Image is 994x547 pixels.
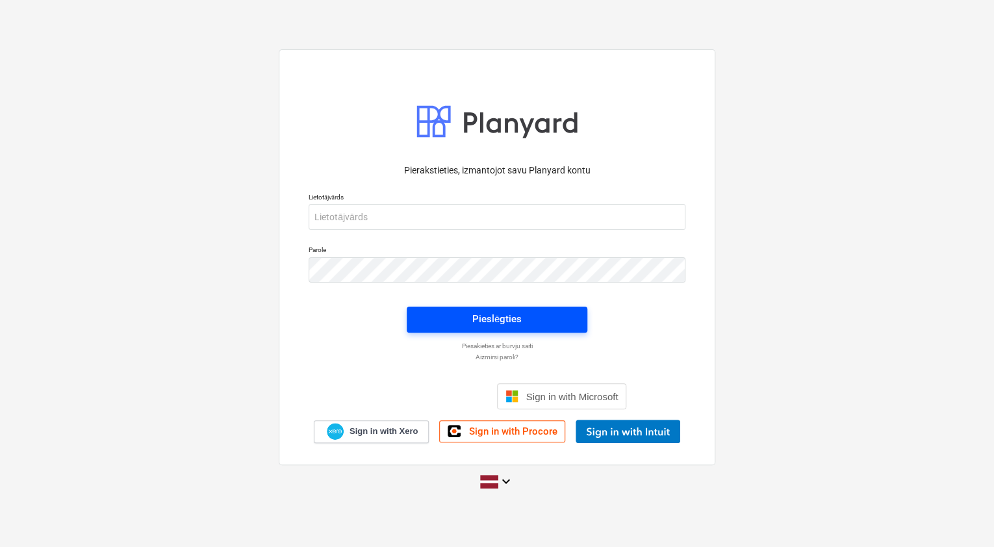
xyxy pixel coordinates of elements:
[526,391,618,402] span: Sign in with Microsoft
[309,246,685,257] p: Parole
[929,485,994,547] iframe: Chat Widget
[498,474,514,489] i: keyboard_arrow_down
[309,193,685,204] p: Lietotājvārds
[439,420,565,442] a: Sign in with Procore
[468,426,557,437] span: Sign in with Procore
[472,311,522,327] div: Pieslēgties
[361,382,493,411] iframe: Sign in with Google Button
[327,423,344,440] img: Xero logo
[302,342,692,350] a: Piesakieties ar burvju saiti
[309,204,685,230] input: Lietotājvārds
[314,420,429,443] a: Sign in with Xero
[407,307,587,333] button: Pieslēgties
[309,164,685,177] p: Pierakstieties, izmantojot savu Planyard kontu
[505,390,518,403] img: Microsoft logo
[350,426,418,437] span: Sign in with Xero
[302,353,692,361] a: Aizmirsi paroli?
